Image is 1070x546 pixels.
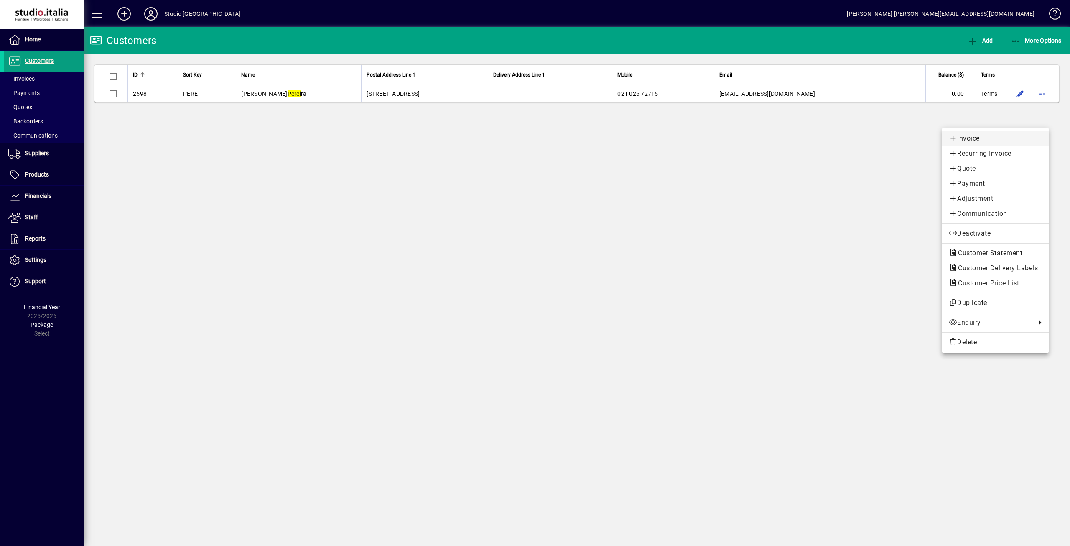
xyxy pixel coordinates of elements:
[949,264,1042,272] span: Customer Delivery Labels
[949,298,1042,308] span: Duplicate
[949,337,1042,347] span: Delete
[942,226,1049,241] button: Deactivate customer
[949,133,1042,144] span: Invoice
[949,279,1024,287] span: Customer Price List
[949,164,1042,174] span: Quote
[949,228,1042,238] span: Deactivate
[949,149,1042,159] span: Recurring Invoice
[949,249,1027,257] span: Customer Statement
[949,194,1042,204] span: Adjustment
[949,179,1042,189] span: Payment
[949,318,1032,328] span: Enquiry
[949,209,1042,219] span: Communication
